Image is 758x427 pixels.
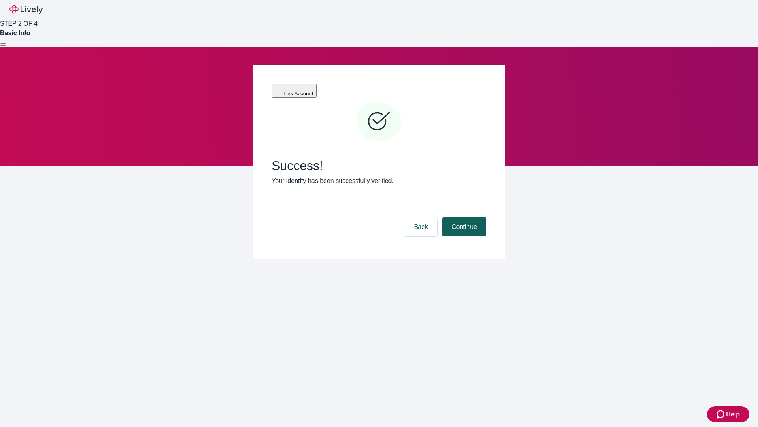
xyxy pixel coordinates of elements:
button: Continue [442,217,486,236]
span: Help [726,410,740,419]
button: Back [404,217,437,236]
button: Link Account [272,84,317,98]
span: Success! [272,158,486,173]
svg: Zendesk support icon [717,410,726,419]
img: Lively [9,5,43,14]
button: Zendesk support iconHelp [707,406,749,422]
svg: Checkmark icon [355,98,403,145]
p: Your identity has been successfully verified. [272,176,486,186]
